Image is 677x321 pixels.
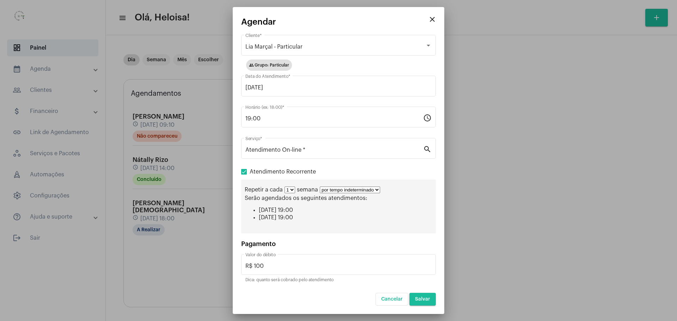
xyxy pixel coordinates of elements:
button: Salvar [409,293,436,306]
mat-chip: Grupo: Particular [246,59,292,71]
span: semana [297,187,318,193]
input: Pesquisar serviço [245,147,423,153]
span: [DATE] 19:00 [259,207,293,213]
span: Atendimento Recorrente [250,168,316,176]
mat-icon: search [423,145,432,153]
span: Serão agendados os seguintes atendimentos: [245,195,367,201]
input: Valor [245,263,432,269]
button: Cancelar [376,293,408,306]
mat-icon: group [249,63,254,68]
span: Salvar [415,297,430,302]
span: Repetir a cada [245,187,283,193]
mat-icon: close [428,15,437,24]
mat-hint: Dica: quanto será cobrado pelo atendimento [245,278,334,283]
span: Pagamento [241,241,276,247]
span: [DATE] 19:00 [259,215,293,220]
span: Lia Marçal - Particular [245,44,303,50]
span: Agendar [241,17,276,26]
input: Horário [245,115,423,122]
mat-icon: schedule [423,113,432,122]
span: Cancelar [381,297,403,302]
